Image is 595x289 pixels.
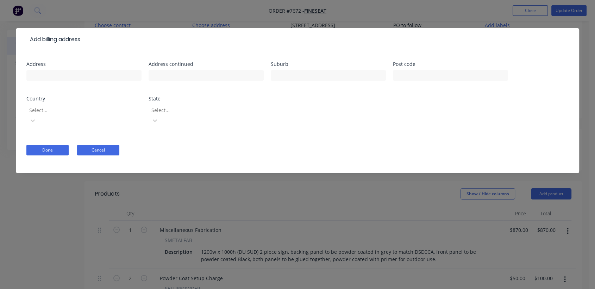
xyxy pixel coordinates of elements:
[271,62,386,67] div: Suburb
[26,145,69,155] button: Done
[26,96,142,101] div: Country
[77,145,119,155] button: Cancel
[26,35,80,44] div: Add billing address
[149,96,264,101] div: State
[26,62,142,67] div: Address
[393,62,508,67] div: Post code
[149,62,264,67] div: Address continued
